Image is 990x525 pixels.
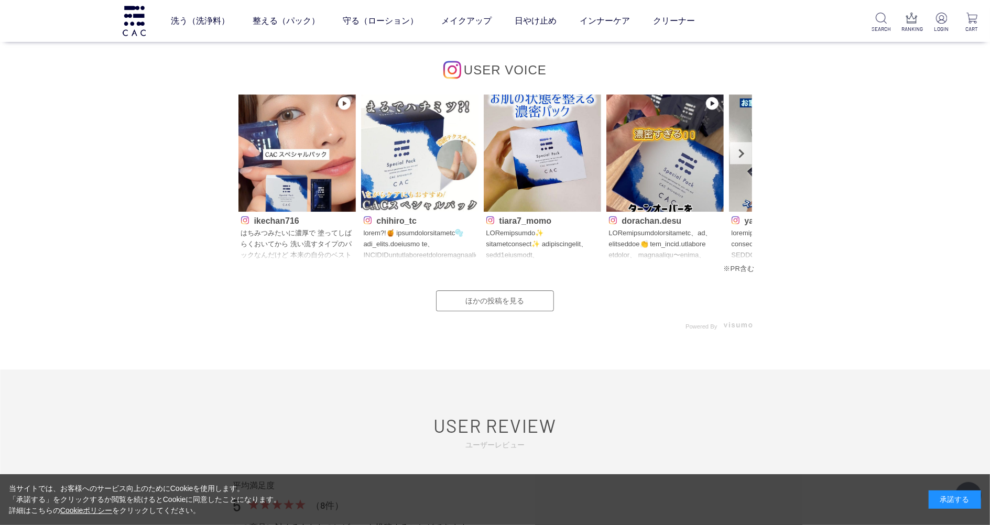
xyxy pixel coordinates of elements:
[486,228,599,261] p: LORemipsumdo✨ sitametconsect✨ adipiscingelit、sedd1eiusmodt、incididuntutlaboreetdol、magnaaliquaeni...
[60,506,113,515] a: Cookieポリシー
[929,490,981,509] div: 承諾する
[732,228,844,261] p: loremipsumdolorsitam。 consecteturadipiscing💆‍♀️ EL SEDDOeiusmodtem、inc🍯u labor「ETD」magnaaliquaeni...
[580,6,630,36] a: インナーケア
[902,25,921,33] p: RANKING
[241,440,749,450] span: ユーザーレビュー
[486,214,599,225] p: tiara7_momo
[484,94,601,212] img: Photo by tiara7_momo
[9,483,281,516] div: 当サイトでは、お客様へのサービス向上のためにCookieを使用します。 「承諾する」をクリックするか閲覧を続けるとCookieに同意したことになります。 詳細はこちらの をクリックしてください。
[364,228,476,261] p: lorem?!🍯 ipsumdolorsitametc🫧 adi_elits.doeiusmo te、INCIDIDuntutlaboreetdoloremagnaaliqu！ enimadmi...
[724,322,753,327] img: visumo
[653,6,695,36] a: クリーナー
[364,214,476,225] p: chihiro_tc
[241,414,749,450] a: USER REVIEWユーザーレビュー
[730,142,752,164] a: Next
[238,94,356,212] img: Photo by ikechan716
[121,6,147,36] img: logo
[441,6,492,36] a: メイクアップ
[361,94,478,212] img: Photo by chihiro_tc
[872,13,891,33] a: SEARCH
[241,228,353,261] p: はちみつみたいに濃厚で 塗ってしばらくおいてから 洗い流すタイプのパックなんだけど 本来の自分のベストな肌状態に戻してくれるような 他のパックでは感じたことない初めての不思議な感覚😇 CAC ス...
[962,13,982,33] a: CART
[464,63,547,77] span: USER VOICE
[609,228,721,261] p: LORemipsumdolorsitametc、ad、elitseddoe👏 tem_incid.utlabore etdolor、 magnaaliqu〜enima、minimveniamq。...
[902,13,921,33] a: RANKING
[609,214,721,225] p: dorachan.desu
[729,94,846,212] img: Photo by yastin1013
[343,6,418,36] a: 守る（ローション）
[872,25,891,33] p: SEARCH
[686,323,717,330] span: Powered By
[253,6,320,36] a: 整える（パック）
[515,6,557,36] a: 日やけ止め
[606,94,724,212] img: Photo by dorachan.desu
[171,6,230,36] a: 洗う（洗浄料）
[732,214,844,225] p: yastin1013
[723,265,754,272] span: ※PR含む
[962,25,982,33] p: CART
[932,25,951,33] p: LOGIN
[436,290,554,311] a: ほかの投稿を見る
[443,61,461,79] img: インスタグラムのロゴ
[932,13,951,33] a: LOGIN
[241,214,353,225] p: ikechan716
